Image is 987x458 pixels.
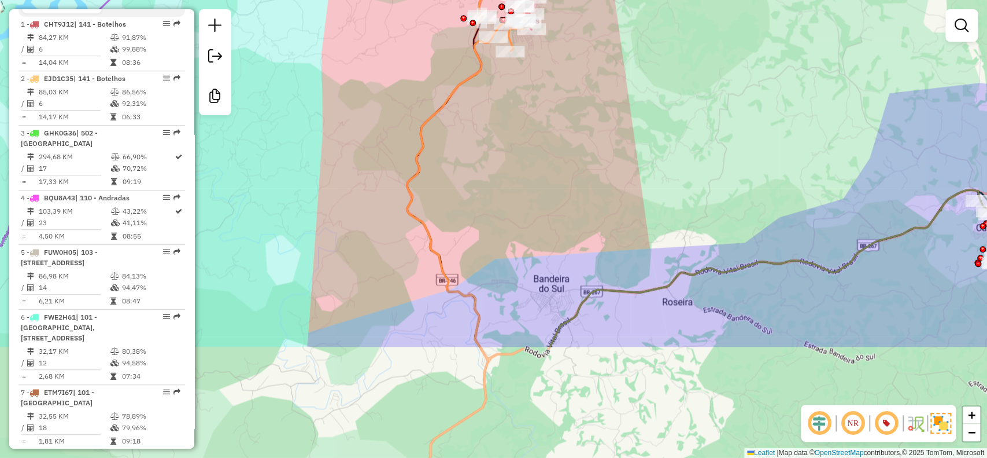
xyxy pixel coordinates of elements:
span: | 141 - Botelhos [73,74,125,83]
td: 84,13% [121,270,180,282]
i: % de utilização do peso [111,208,120,215]
td: 14,17 KM [38,111,110,123]
td: / [21,163,27,174]
td: 86,56% [121,86,180,98]
td: 103,39 KM [38,206,110,217]
i: % de utilização da cubagem [110,100,119,107]
td: / [21,217,27,229]
td: 41,11% [122,217,174,229]
td: 66,90% [122,151,174,163]
i: % de utilização da cubagem [110,424,119,431]
em: Opções [163,248,170,255]
i: Distância Total [27,34,34,41]
span: 5 - [21,248,98,267]
td: 07:34 [121,371,180,382]
i: Rota otimizada [175,208,182,215]
i: Tempo total em rota [110,438,116,445]
em: Opções [163,194,170,201]
em: Rota exportada [173,20,180,27]
td: 78,89% [121,411,180,422]
td: 84,27 KM [38,32,110,43]
i: Distância Total [27,413,34,420]
td: 80,38% [121,346,180,357]
i: % de utilização da cubagem [110,46,119,53]
td: 08:36 [121,57,180,68]
i: Tempo total em rota [111,178,117,185]
td: 6 [38,98,110,109]
span: | 110 - Andradas [75,193,130,202]
span: FWE2H61 [44,313,76,321]
td: 18 [38,422,110,434]
a: Zoom in [963,406,980,424]
span: 2 - [21,74,125,83]
td: / [21,357,27,369]
td: = [21,57,27,68]
td: 08:47 [121,295,180,307]
span: 3 - [21,129,98,148]
td: = [21,371,27,382]
img: Fluxo de ruas [906,414,925,433]
td: / [21,43,27,55]
span: 6 - [21,313,97,342]
em: Rota exportada [173,194,180,201]
td: 6 [38,43,110,55]
i: Total de Atividades [27,360,34,367]
td: 17,33 KM [38,176,110,188]
td: 4,50 KM [38,230,110,242]
span: | 141 - Botelhos [74,20,126,28]
td: 08:55 [122,230,174,242]
td: 43,22% [122,206,174,217]
i: Distância Total [27,273,34,280]
i: % de utilização do peso [110,413,119,420]
i: Tempo total em rota [110,373,116,380]
em: Opções [163,75,170,82]
td: 79,96% [121,422,180,434]
i: Distância Total [27,89,34,96]
td: 12 [38,357,110,369]
i: % de utilização do peso [110,34,119,41]
a: Exportar sessão [204,45,227,71]
td: 32,55 KM [38,411,110,422]
span: Ocultar NR [839,409,867,437]
i: % de utilização do peso [110,348,119,355]
td: 09:18 [121,435,180,447]
em: Opções [163,389,170,395]
i: Tempo total em rota [110,113,116,120]
span: EJD1C35 [44,74,73,83]
i: % de utilização do peso [111,153,120,160]
img: Exibir/Ocultar setores [930,413,951,434]
i: % de utilização da cubagem [110,284,119,291]
i: Total de Atividades [27,219,34,226]
a: Exibir filtros [950,14,973,37]
span: 7 - [21,388,94,407]
i: % de utilização da cubagem [111,219,120,226]
td: 14 [38,282,110,294]
td: 91,87% [121,32,180,43]
span: + [968,408,975,422]
td: / [21,282,27,294]
td: = [21,435,27,447]
em: Rota exportada [173,313,180,320]
span: Exibir número da rota [873,409,900,437]
em: Rota exportada [173,129,180,136]
i: % de utilização do peso [110,89,119,96]
td: 94,58% [121,357,180,369]
td: 09:19 [122,176,174,188]
span: CHT9J12 [44,20,74,28]
em: Rota exportada [173,75,180,82]
em: Opções [163,313,170,320]
span: FUW0H05 [44,248,76,257]
i: Distância Total [27,153,34,160]
i: Total de Atividades [27,165,34,172]
em: Rota exportada [173,389,180,395]
i: Total de Atividades [27,46,34,53]
span: | 101 - [GEOGRAPHIC_DATA], [STREET_ADDRESS] [21,313,97,342]
td: 32,17 KM [38,346,110,357]
td: 14,04 KM [38,57,110,68]
td: 85,03 KM [38,86,110,98]
i: Tempo total em rota [110,59,116,66]
a: Leaflet [747,449,775,457]
span: Ocultar deslocamento [805,409,833,437]
div: Map data © contributors,© 2025 TomTom, Microsoft [744,448,987,458]
a: Zoom out [963,424,980,441]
